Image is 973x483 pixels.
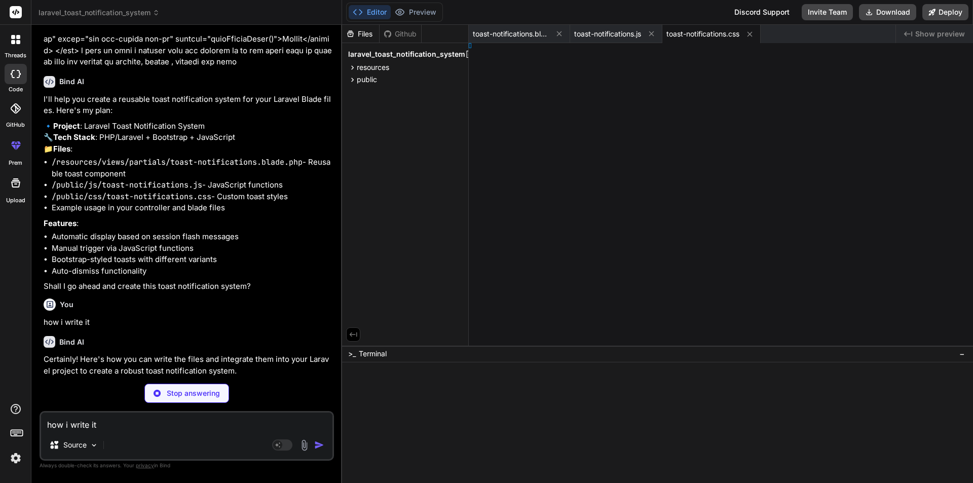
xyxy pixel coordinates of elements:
[9,159,22,167] label: prem
[63,440,87,450] p: Source
[666,29,739,39] span: toast-notifications.css
[44,317,332,328] p: how i write it
[52,243,332,254] li: Manual trigger via JavaScript functions
[52,157,303,167] code: /resources/views/partials/toast-notifications.blade.php
[473,29,549,39] span: toast-notifications.blade.php
[298,439,310,451] img: attachment
[957,346,967,362] button: −
[52,254,332,266] li: Bootstrap-styled toasts with different variants
[802,4,853,20] button: Invite Team
[53,121,80,131] strong: Project
[959,349,965,359] span: −
[39,8,160,18] span: laravel_toast_notification_system
[44,281,332,292] p: Shall I go ahead and create this toast notification system?
[314,440,324,450] img: icon
[859,4,916,20] button: Download
[52,266,332,277] li: Auto-dismiss functionality
[380,29,421,39] div: Github
[52,202,332,214] li: Example usage in your controller and blade files
[52,231,332,243] li: Automatic display based on session flash messages
[53,132,95,142] strong: Tech Stack
[44,354,332,377] p: Certainly! Here's how you can write the files and integrate them into your Laravel project to cre...
[167,388,220,398] p: Stop answering
[349,5,391,19] button: Editor
[7,450,24,467] img: settings
[59,77,84,87] h6: Bind AI
[915,29,965,39] span: Show preview
[342,29,379,39] div: Files
[90,441,98,450] img: Pick Models
[52,180,202,190] code: /public/js/toast-notifications.js
[6,121,25,129] label: GitHub
[357,75,377,85] span: public
[348,49,465,59] span: laravel_toast_notification_system
[52,191,332,203] li: - Custom toast styles
[391,5,440,19] button: Preview
[359,349,387,359] span: Terminal
[44,121,332,155] p: 🔹 : Laravel Toast Notification System 🔧 : PHP/Laravel + Bootstrap + JavaScript 📁 :
[52,179,332,191] li: - JavaScript functions
[728,4,796,20] div: Discord Support
[52,192,211,202] code: /public/css/toast-notifications.css
[5,51,26,60] label: threads
[59,337,84,347] h6: Bind AI
[348,349,356,359] span: >_
[52,157,332,179] li: - Reusable toast component
[40,461,334,470] p: Always double-check its answers. Your in Bind
[922,4,968,20] button: Deploy
[9,85,23,94] label: code
[53,144,70,154] strong: Files
[44,94,332,117] p: I'll help you create a reusable toast notification system for your Laravel Blade files. Here's my...
[44,218,77,228] strong: Features
[44,218,332,230] p: :
[574,29,641,39] span: toast-notifications.js
[60,300,73,310] h6: You
[6,196,25,205] label: Upload
[136,462,154,468] span: privacy
[357,62,389,72] span: resources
